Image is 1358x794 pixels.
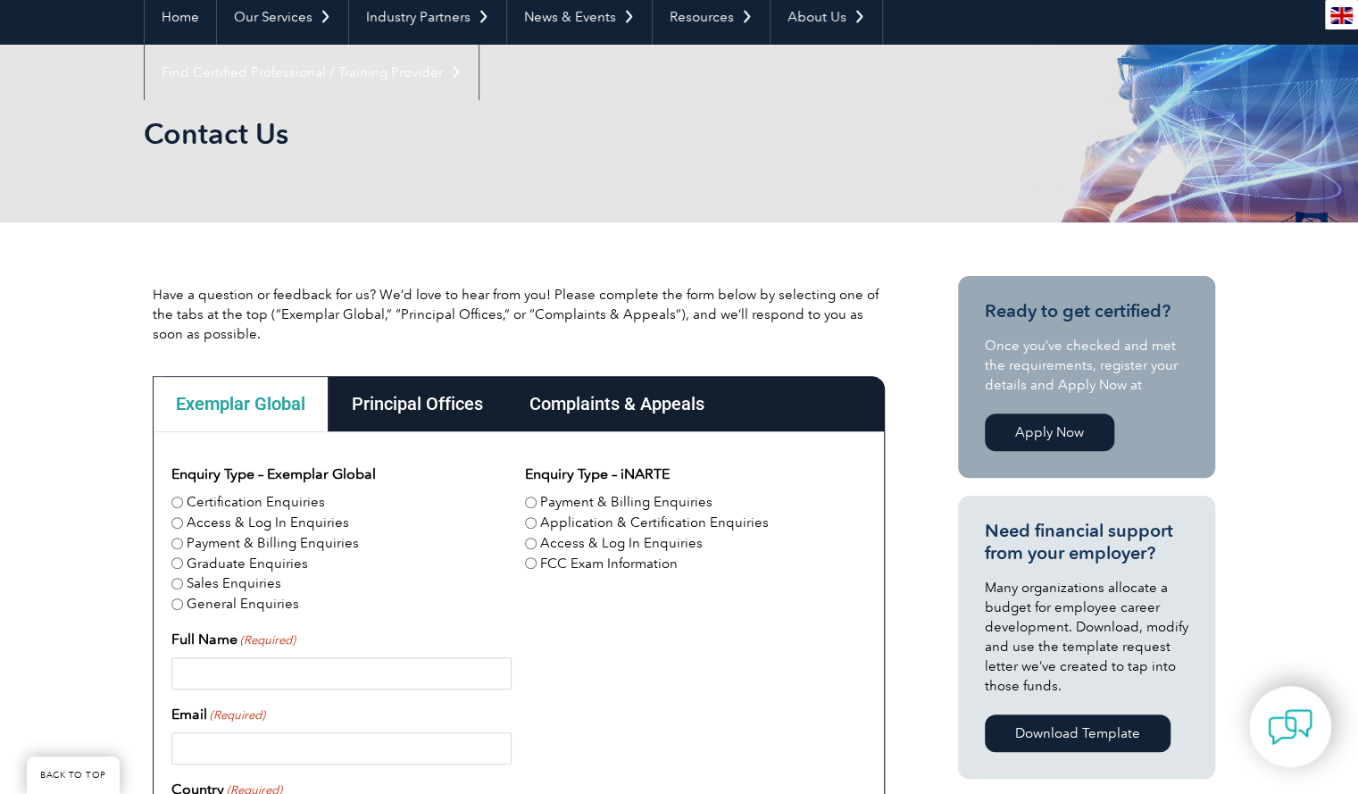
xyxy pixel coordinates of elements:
[985,300,1188,322] h3: Ready to get certified?
[153,285,885,344] p: Have a question or feedback for us? We’d love to hear from you! Please complete the form below by...
[540,492,712,513] label: Payment & Billing Enquiries
[187,492,325,513] label: Certification Enquiries
[171,704,265,725] label: Email
[187,594,299,614] label: General Enquiries
[171,464,376,485] legend: Enquiry Type – Exemplar Global
[153,376,329,431] div: Exemplar Global
[27,756,120,794] a: BACK TO TOP
[145,45,479,100] a: Find Certified Professional / Training Provider
[525,464,670,485] legend: Enquiry Type – iNARTE
[187,554,308,574] label: Graduate Enquiries
[985,520,1188,564] h3: Need financial support from your employer?
[187,573,281,594] label: Sales Enquiries
[329,376,506,431] div: Principal Offices
[1330,7,1353,24] img: en
[171,629,296,650] label: Full Name
[1268,705,1312,749] img: contact-chat.png
[540,533,703,554] label: Access & Log In Enquiries
[506,376,728,431] div: Complaints & Appeals
[540,554,678,574] label: FCC Exam Information
[208,706,265,724] span: (Required)
[238,631,296,649] span: (Required)
[985,715,1171,752] a: Download Template
[540,513,769,533] label: Application & Certification Enquiries
[144,116,829,151] h1: Contact Us
[187,513,349,533] label: Access & Log In Enquiries
[985,414,1114,451] a: Apply Now
[985,336,1188,395] p: Once you’ve checked and met the requirements, register your details and Apply Now at
[187,533,359,554] label: Payment & Billing Enquiries
[985,578,1188,696] p: Many organizations allocate a budget for employee career development. Download, modify and use th...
